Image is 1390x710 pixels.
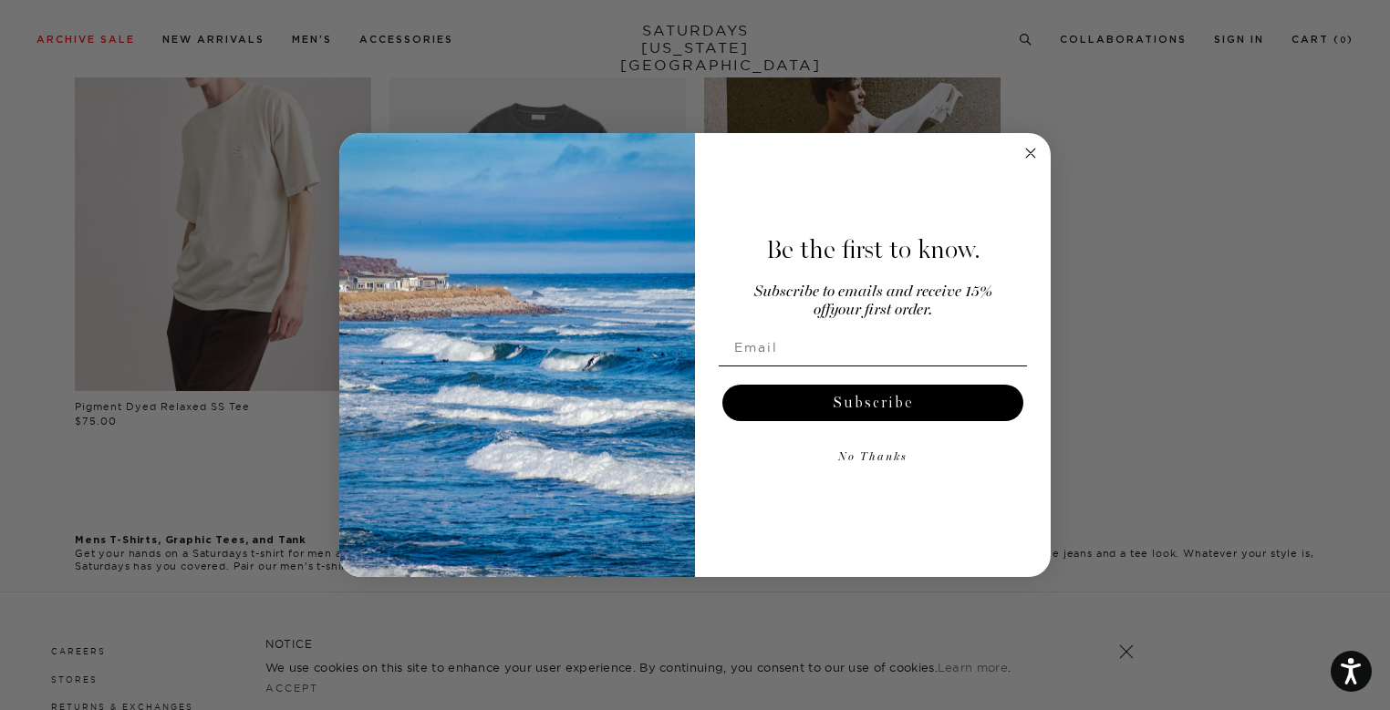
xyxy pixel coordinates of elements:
[830,303,932,318] span: your first order.
[719,329,1027,365] input: Email
[339,133,695,578] img: 125c788d-000d-4f3e-b05a-1b92b2a23ec9.jpeg
[1020,142,1042,164] button: Close dialog
[766,234,980,265] span: Be the first to know.
[754,284,992,300] span: Subscribe to emails and receive 15%
[722,385,1023,421] button: Subscribe
[719,439,1027,476] button: No Thanks
[814,303,830,318] span: off
[719,365,1027,366] img: underline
